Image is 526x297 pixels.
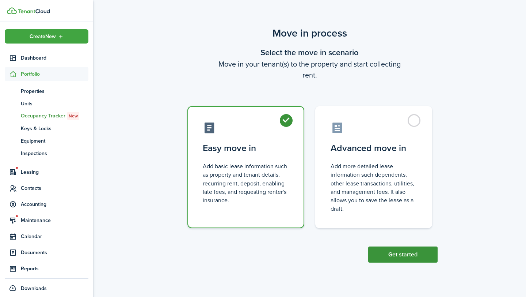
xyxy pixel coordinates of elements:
[21,125,88,132] span: Keys & Locks
[30,34,56,39] span: Create New
[18,9,50,14] img: TenantCloud
[331,142,417,155] control-radio-card-title: Advanced move in
[21,265,88,272] span: Reports
[5,85,88,97] a: Properties
[5,135,88,147] a: Equipment
[5,262,88,276] a: Reports
[368,247,438,263] button: Get started
[21,112,88,120] span: Occupancy Tracker
[331,162,417,213] control-radio-card-description: Add more detailed lease information such dependents, other lease transactions, utilities, and man...
[21,100,88,108] span: Units
[21,137,88,145] span: Equipment
[203,162,289,204] control-radio-card-description: Add basic lease information such as property and tenant details, recurring rent, deposit, enablin...
[5,122,88,135] a: Keys & Locks
[21,87,88,95] span: Properties
[21,70,88,78] span: Portfolio
[21,233,88,240] span: Calendar
[182,46,438,59] wizard-step-header-title: Select the move in scenario
[21,249,88,256] span: Documents
[21,200,88,208] span: Accounting
[21,285,47,292] span: Downloads
[5,51,88,65] a: Dashboard
[21,217,88,224] span: Maintenance
[203,142,289,155] control-radio-card-title: Easy move in
[5,147,88,159] a: Inspections
[21,54,88,62] span: Dashboard
[21,168,88,176] span: Leasing
[21,184,88,192] span: Contacts
[21,150,88,157] span: Inspections
[69,113,78,119] span: New
[5,110,88,122] a: Occupancy TrackerNew
[5,97,88,110] a: Units
[5,29,88,44] button: Open menu
[7,7,17,14] img: TenantCloud
[182,26,438,41] scenario-title: Move in process
[182,59,438,80] wizard-step-header-description: Move in your tenant(s) to the property and start collecting rent.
